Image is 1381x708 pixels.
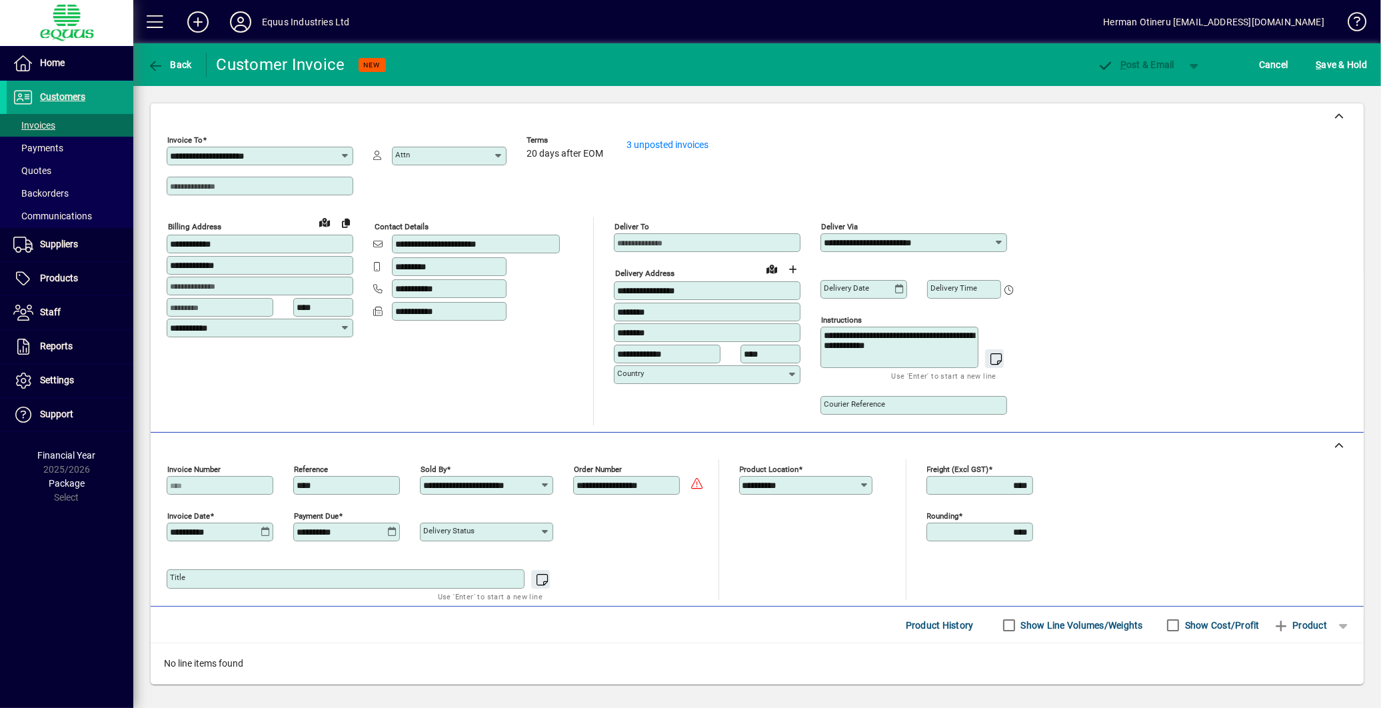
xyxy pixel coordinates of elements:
mat-label: Attn [395,150,410,159]
button: Save & Hold [1312,53,1370,77]
a: Invoices [7,114,133,137]
span: Terms [527,136,607,145]
div: Herman Otineru [EMAIL_ADDRESS][DOMAIN_NAME] [1103,11,1324,33]
mat-hint: Use 'Enter' to start a new line [438,589,543,604]
div: Equus Industries Ltd [262,11,350,33]
span: Invoices [13,120,55,131]
span: Home [40,57,65,68]
mat-label: Delivery status [423,526,475,535]
mat-label: Rounding [927,511,959,521]
div: Customer Invoice [217,54,345,75]
span: Backorders [13,188,69,199]
a: Support [7,398,133,431]
mat-label: Title [170,573,185,582]
span: 20 days after EOM [527,149,603,159]
a: Home [7,47,133,80]
button: Choose address [782,259,804,280]
a: View on map [314,211,335,233]
button: Copy to Delivery address [335,212,357,233]
mat-label: Delivery date [824,283,869,293]
span: Financial Year [38,450,96,461]
a: Payments [7,137,133,159]
mat-label: Instructions [821,315,862,325]
mat-label: Invoice To [167,135,203,145]
mat-label: Reference [294,465,328,474]
mat-label: Delivery time [930,283,977,293]
a: Suppliers [7,228,133,261]
span: Support [40,409,73,419]
a: Reports [7,330,133,363]
mat-label: Sold by [421,465,447,474]
span: ost & Email [1097,59,1174,70]
span: P [1120,59,1126,70]
a: View on map [761,258,782,279]
span: Payments [13,143,63,153]
span: Suppliers [40,239,78,249]
span: Staff [40,307,61,317]
span: Cancel [1259,54,1288,75]
button: Product History [900,613,979,637]
span: Settings [40,375,74,385]
mat-label: Deliver via [821,222,858,231]
a: Communications [7,205,133,227]
span: S [1316,59,1321,70]
mat-label: Product location [740,465,799,474]
app-page-header-button: Back [133,53,207,77]
mat-label: Deliver To [615,222,649,231]
div: No line items found [151,643,1364,684]
mat-label: Country [617,369,644,378]
span: Communications [13,211,92,221]
button: Back [144,53,195,77]
a: Staff [7,296,133,329]
span: Back [147,59,192,70]
button: Post & Email [1090,53,1181,77]
button: Add [177,10,219,34]
mat-label: Freight (excl GST) [927,465,989,474]
a: Knowledge Base [1338,3,1364,46]
span: Customers [40,91,85,102]
button: Product [1266,613,1334,637]
span: Product History [906,615,974,636]
a: Products [7,262,133,295]
span: Product [1273,615,1327,636]
button: Profile [219,10,262,34]
span: Package [49,478,85,489]
a: Quotes [7,159,133,182]
button: Cancel [1256,53,1292,77]
a: Backorders [7,182,133,205]
a: 3 unposted invoices [627,139,708,150]
a: Settings [7,364,133,397]
mat-label: Invoice date [167,511,210,521]
span: Quotes [13,165,51,176]
mat-label: Payment due [294,511,339,521]
label: Show Cost/Profit [1182,619,1260,632]
mat-hint: Use 'Enter' to start a new line [892,368,996,383]
span: Products [40,273,78,283]
mat-label: Order number [574,465,622,474]
span: NEW [364,61,381,69]
mat-label: Invoice number [167,465,221,474]
mat-label: Courier Reference [824,399,885,409]
span: Reports [40,341,73,351]
span: ave & Hold [1316,54,1367,75]
label: Show Line Volumes/Weights [1018,619,1143,632]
